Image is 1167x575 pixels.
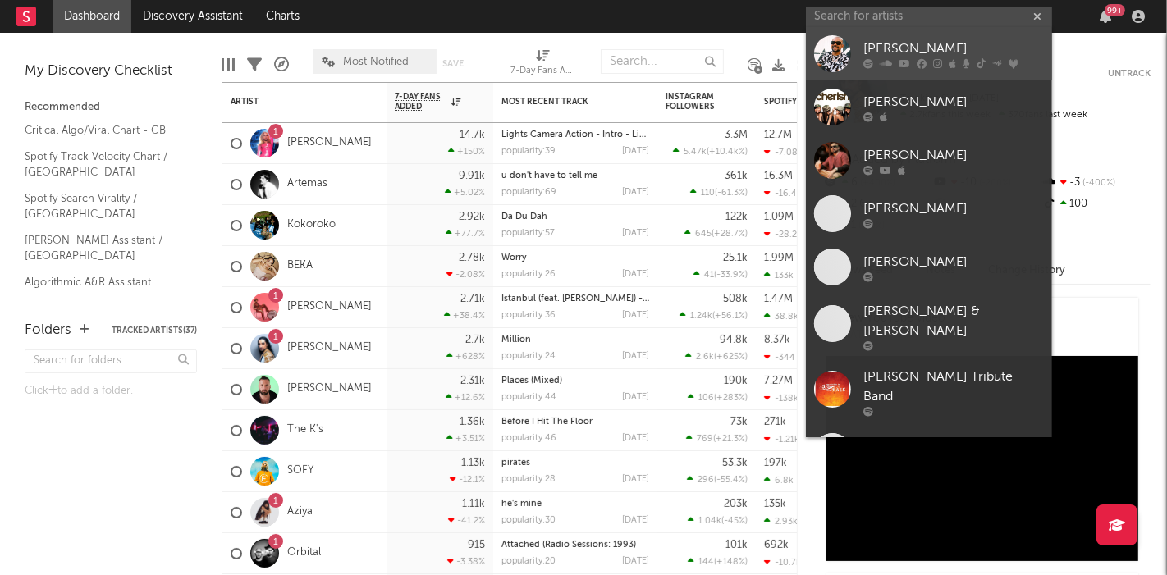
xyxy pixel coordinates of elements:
a: [PERSON_NAME] [287,382,372,396]
div: 94.8k [720,335,748,345]
a: Orbital [287,546,321,560]
span: 296 [698,476,714,485]
a: [PERSON_NAME] Assistant / [GEOGRAPHIC_DATA] [25,231,181,265]
div: 197k [764,458,787,468]
a: [PERSON_NAME] & [PERSON_NAME] [806,294,1052,359]
div: -16.4k [764,188,802,199]
div: +38.4 % [444,310,485,321]
a: [PERSON_NAME] [806,187,1052,240]
div: Click to add a folder. [25,381,197,401]
a: Artemas [287,177,327,191]
div: Filters [247,41,262,89]
div: 1.11k [462,499,485,509]
a: Attached (Radio Sessions: 1993) [501,541,636,550]
a: u don't have to tell me [501,171,597,180]
div: ( ) [673,146,748,157]
span: 769 [697,435,713,444]
div: Istanbul (feat. Elijah Fox) - Live From Malibu [501,294,649,303]
div: 38.8k [764,311,799,322]
div: ( ) [690,187,748,198]
div: popularity: 20 [501,557,556,566]
div: Spotify Monthly Listeners [764,97,887,107]
span: 106 [698,394,714,403]
div: [PERSON_NAME] [863,253,1044,272]
div: 1.36k [460,417,485,427]
div: 2.92k [459,212,485,222]
div: 2.71k [460,294,485,304]
div: 271k [764,417,786,427]
div: Worry [501,253,649,262]
a: Critical Algo/Viral Chart - GB [25,121,181,139]
a: Aziya [287,505,313,519]
div: 915 [468,540,485,550]
div: Instagram Followers [666,92,723,112]
div: Most Recent Track [501,97,625,107]
div: 14.7k [460,130,485,140]
div: [PERSON_NAME] & Mr. Vegas [863,437,1044,457]
div: [DATE] [622,270,649,279]
div: 3.3M [725,130,748,140]
a: Million [501,335,531,345]
a: Worry [501,253,527,262]
span: -45 % [724,517,745,526]
div: My Discovery Checklist [25,62,197,81]
a: [PERSON_NAME] [287,300,372,314]
div: ( ) [684,228,748,239]
div: [DATE] [622,311,649,320]
span: 110 [701,189,715,198]
div: -138k [764,393,799,404]
a: SOFY [287,464,313,478]
div: [PERSON_NAME] [863,93,1044,112]
a: Da Du Dah [501,212,547,221]
div: 73k [730,417,748,427]
a: Spotify Search Virality / [GEOGRAPHIC_DATA] [25,189,181,223]
a: [PERSON_NAME] & Mr. Vegas [806,425,1052,478]
div: +150 % [448,146,485,157]
div: [PERSON_NAME] [863,199,1044,219]
div: -41.2 % [448,515,485,526]
div: u don't have to tell me [501,171,649,180]
div: 7.27M [764,376,793,386]
div: 100 [1041,194,1151,215]
span: 7-Day Fans Added [395,92,447,112]
div: 6.8k [764,475,794,486]
a: [PERSON_NAME] [287,341,372,355]
span: +21.3 % [716,435,745,444]
div: ( ) [688,392,748,403]
span: Most Notified [343,57,409,67]
span: +56.1 % [715,312,745,321]
span: -55.4 % [716,476,745,485]
div: pirates [501,459,649,468]
span: 2.6k [696,353,714,362]
div: Places (Mixed) [501,376,649,386]
input: Search for artists [806,7,1052,27]
span: +283 % [716,394,745,403]
div: 133k [764,270,794,281]
div: +3.51 % [446,433,485,444]
div: +77.7 % [446,228,485,239]
button: Tracked Artists(37) [112,326,197,335]
span: 1.04k [698,517,721,526]
div: -3 [1041,172,1151,194]
div: 101k [725,540,748,550]
div: 190k [724,376,748,386]
div: ( ) [686,433,748,444]
div: 7-Day Fans Added (7-Day Fans Added) [510,41,576,89]
a: Kokoroko [287,218,336,232]
a: [PERSON_NAME] Tribute Band [806,359,1052,425]
div: ( ) [688,556,748,567]
div: popularity: 39 [501,147,556,156]
a: [PERSON_NAME] [806,80,1052,134]
div: 203k [724,499,748,509]
div: [PERSON_NAME] [863,146,1044,166]
div: -344 [764,352,795,363]
div: popularity: 57 [501,229,555,238]
div: -28.2k [764,229,802,240]
div: A&R Pipeline [274,41,289,89]
div: [DATE] [622,188,649,197]
div: [DATE] [622,434,649,443]
div: popularity: 44 [501,393,556,402]
div: popularity: 69 [501,188,556,197]
span: 5.47k [684,148,707,157]
div: 2.78k [459,253,485,263]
